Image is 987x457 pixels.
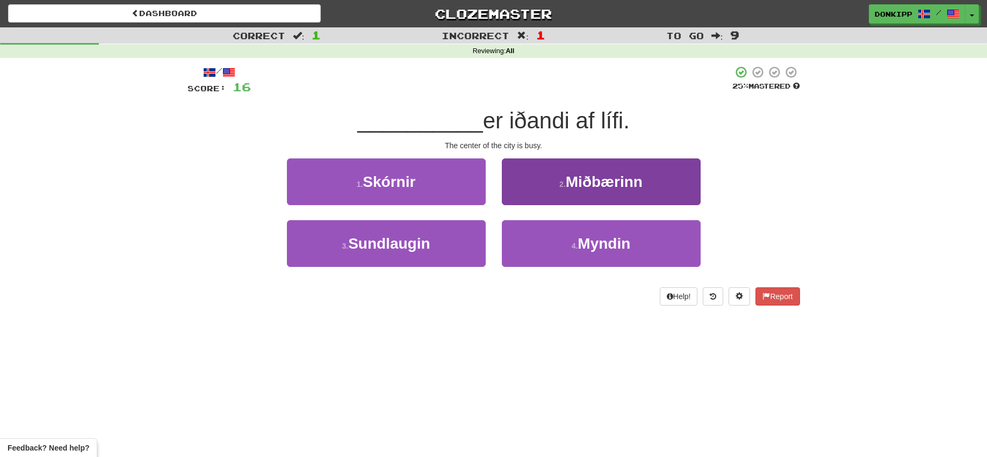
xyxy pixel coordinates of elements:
div: The center of the city is busy. [188,140,800,151]
span: Miðbærinn [566,173,643,190]
span: / [936,9,941,16]
span: Skórnir [363,173,415,190]
span: To go [666,30,704,41]
span: 9 [730,28,739,41]
small: 4 . [572,242,578,250]
span: __________ [357,108,483,133]
span: Score: [188,84,226,93]
div: Mastered [732,82,800,91]
strong: All [506,47,514,55]
a: Dashboard [8,4,321,23]
small: 1 . [357,180,363,188]
button: 1.Skórnir [287,158,486,205]
button: Report [755,287,799,306]
span: 1 [312,28,321,41]
span: Myndin [578,235,630,252]
span: Sundlaugin [348,235,430,252]
div: / [188,66,251,79]
span: : [711,31,723,40]
span: er iðandi af lífi. [483,108,630,133]
small: 3 . [342,242,348,250]
button: Round history (alt+y) [703,287,723,306]
span: 16 [233,80,251,93]
span: Open feedback widget [8,443,89,453]
button: 2.Miðbærinn [502,158,701,205]
a: donkipp / [869,4,966,24]
button: 4.Myndin [502,220,701,267]
span: : [517,31,529,40]
button: Help! [660,287,698,306]
button: 3.Sundlaugin [287,220,486,267]
span: 1 [536,28,545,41]
span: 25 % [732,82,748,90]
span: Correct [233,30,285,41]
span: donkipp [875,9,912,19]
span: : [293,31,305,40]
a: Clozemaster [337,4,650,23]
small: 2 . [559,180,566,188]
span: Incorrect [442,30,509,41]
